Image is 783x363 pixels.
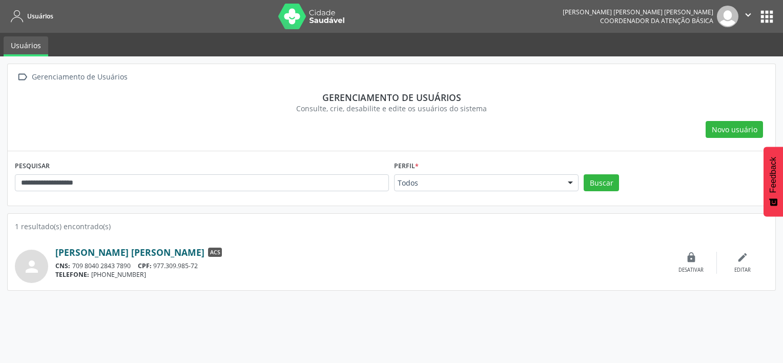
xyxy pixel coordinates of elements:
span: Usuários [27,12,53,21]
span: CPF: [138,261,152,270]
div: Gerenciamento de usuários [22,92,761,103]
div: Desativar [678,267,704,274]
i: lock [686,252,697,263]
span: Coordenador da Atenção Básica [600,16,713,25]
button: Buscar [584,174,619,192]
a: Usuários [7,8,53,25]
i:  [743,9,754,21]
label: Perfil [394,158,419,174]
i: person [23,257,41,276]
a: [PERSON_NAME] [PERSON_NAME] [55,247,204,258]
button: apps [758,8,776,26]
span: ACS [208,248,222,257]
span: Todos [398,178,558,188]
button: Feedback - Mostrar pesquisa [764,147,783,216]
i:  [15,70,30,85]
span: Feedback [769,157,778,193]
div: Editar [734,267,751,274]
a: Usuários [4,36,48,56]
div: 709 8040 2843 7890 977.309.985-72 [55,261,666,270]
span: Novo usuário [712,124,757,135]
button:  [738,6,758,27]
i: edit [737,252,748,263]
span: TELEFONE: [55,270,89,279]
img: img [717,6,738,27]
button: Novo usuário [706,121,763,138]
div: [PHONE_NUMBER] [55,270,666,279]
div: Consulte, crie, desabilite e edite os usuários do sistema [22,103,761,114]
label: PESQUISAR [15,158,50,174]
div: [PERSON_NAME] [PERSON_NAME] [PERSON_NAME] [563,8,713,16]
a:  Gerenciamento de Usuários [15,70,129,85]
span: CNS: [55,261,70,270]
div: Gerenciamento de Usuários [30,70,129,85]
div: 1 resultado(s) encontrado(s) [15,221,768,232]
